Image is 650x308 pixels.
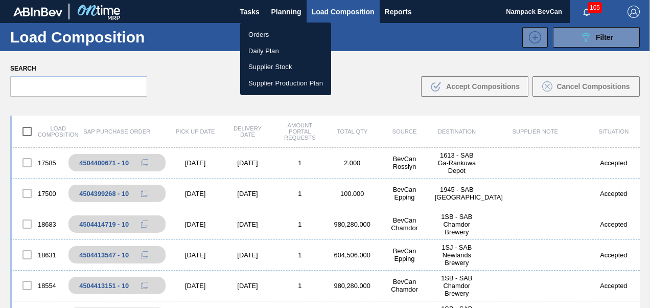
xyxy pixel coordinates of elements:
[240,75,331,92] a: Supplier Production Plan
[240,59,331,75] a: Supplier Stock
[240,27,331,43] a: Orders
[240,43,331,59] a: Daily Plan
